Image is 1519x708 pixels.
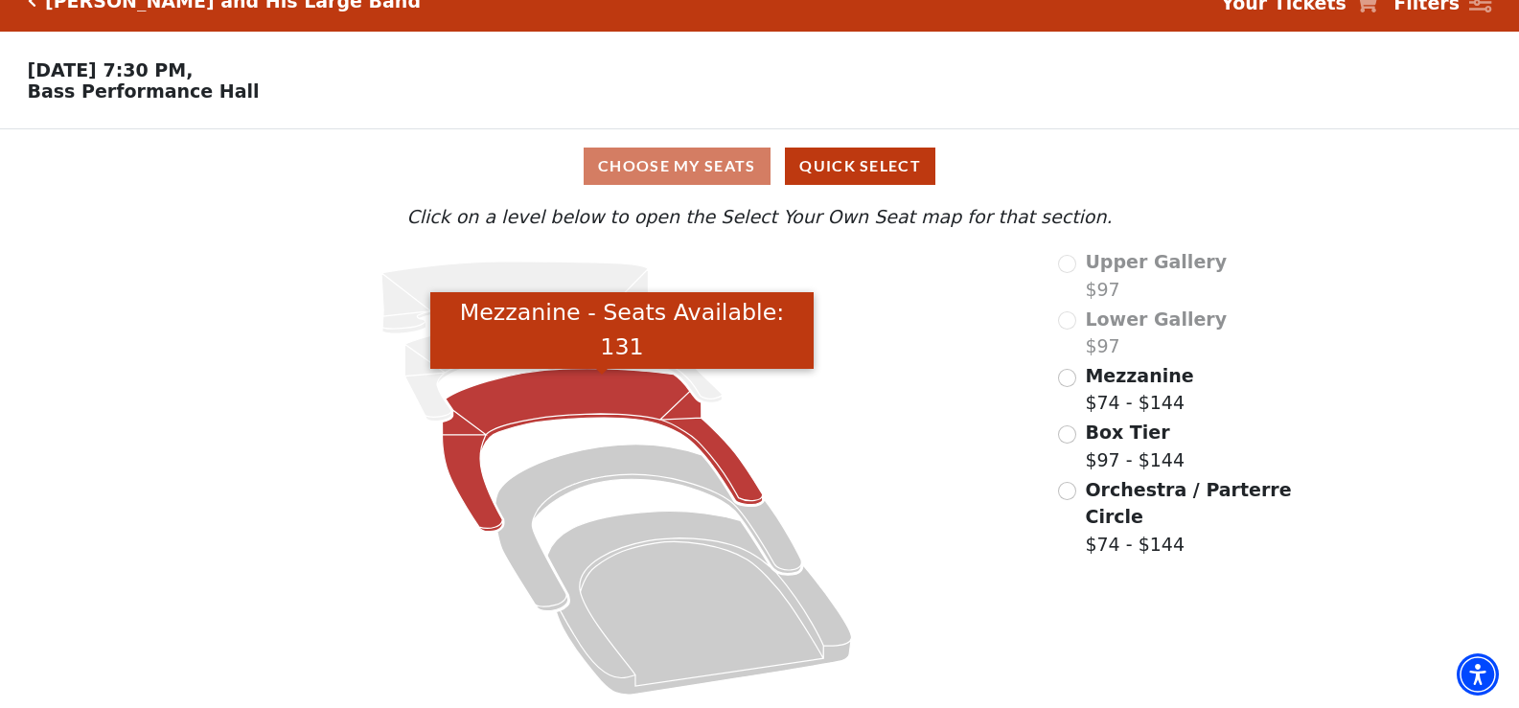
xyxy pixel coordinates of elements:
input: Orchestra / Parterre Circle$74 - $144 [1058,482,1076,500]
span: Orchestra / Parterre Circle [1085,479,1291,528]
span: Mezzanine [1085,365,1193,386]
label: $74 - $144 [1085,476,1294,559]
span: Upper Gallery [1085,251,1227,272]
path: Orchestra / Parterre Circle - Seats Available: 31 [548,512,853,696]
button: Quick Select [785,148,935,185]
path: Lower Gallery - Seats Available: 0 [405,321,723,422]
span: Box Tier [1085,422,1169,443]
p: Click on a level below to open the Select Your Own Seat map for that section. [203,203,1315,231]
label: $97 [1085,306,1227,360]
path: Upper Gallery - Seats Available: 0 [381,262,682,333]
div: Mezzanine - Seats Available: 131 [430,292,814,370]
label: $97 - $144 [1085,419,1185,473]
input: Box Tier$97 - $144 [1058,425,1076,444]
input: Mezzanine$74 - $144 [1058,369,1076,387]
div: Accessibility Menu [1457,653,1499,696]
label: $97 [1085,248,1227,303]
label: $74 - $144 [1085,362,1193,417]
span: Lower Gallery [1085,308,1227,330]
